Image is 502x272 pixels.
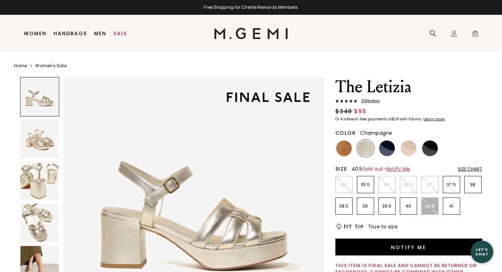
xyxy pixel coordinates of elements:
img: The Letizia [20,204,59,242]
span: 40.5 [352,165,410,172]
a: Handbags [54,31,87,36]
div: Let's Chat [471,247,493,256]
a: Home [14,63,27,69]
a: Learn more [423,117,445,121]
klarna-placement-style-body: with Klarna [400,116,423,122]
span: $95 [354,107,367,116]
h2: Color [335,130,356,136]
span: 0 [472,31,479,38]
img: Champagne [358,140,373,156]
a: Sale [113,31,127,36]
a: 15Reviews [335,99,482,105]
p: 40 [400,203,417,209]
span: $348 [335,107,352,116]
p: 41 [443,203,460,209]
p: 37 [422,182,438,188]
img: The Letizia [20,162,59,200]
div: Size Chart [458,166,482,172]
img: The Letizia [20,120,59,158]
a: Women [24,31,47,36]
klarna-placement-style-body: Or 4 interest-free payments of [335,116,392,122]
p: 37.5 [443,182,460,188]
p: 40.5 [422,203,438,209]
p: 36 [379,182,395,188]
img: Luggage [336,140,352,156]
img: Navy [379,140,395,156]
p: 38 [465,182,481,188]
span: Sold out - [362,165,410,172]
p: 39 [357,203,374,209]
h2: Size [335,166,347,172]
span: 15 Review s [357,99,380,103]
img: Black [422,140,438,156]
button: Notify Me [335,239,482,255]
klarna-placement-style-amount: $24 [392,116,399,122]
p: 38.5 [336,203,352,209]
span: Champagne [360,129,392,137]
img: Sand [401,140,416,156]
p: 35 [336,182,352,188]
h2: Fit Tip [344,224,364,229]
p: 39.5 [379,203,395,209]
a: Men [94,31,106,36]
span: True to size [368,223,398,230]
img: M.Gemi [214,28,288,39]
h1: The Letizia [335,77,482,97]
p: 36.5 [400,182,417,188]
img: final sale tag [216,81,320,113]
p: 35.5 [357,182,374,188]
span: Notify Me [386,165,410,172]
a: Women's Sale [35,63,66,69]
